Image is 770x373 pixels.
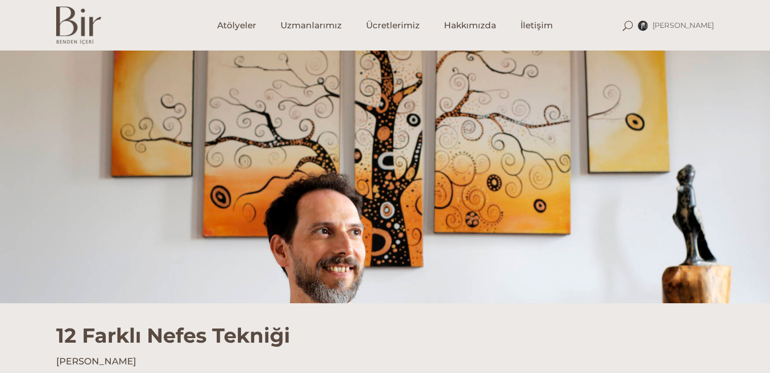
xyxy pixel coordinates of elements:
span: Ücretlerimiz [366,20,420,31]
span: [PERSON_NAME] [653,21,714,30]
span: Uzmanlarımız [280,20,342,31]
span: Hakkımızda [444,20,496,31]
h1: 12 Farklı Nefes Tekniği [56,303,714,348]
h4: [PERSON_NAME] [56,355,714,368]
span: İletişim [520,20,553,31]
span: Atölyeler [217,20,256,31]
